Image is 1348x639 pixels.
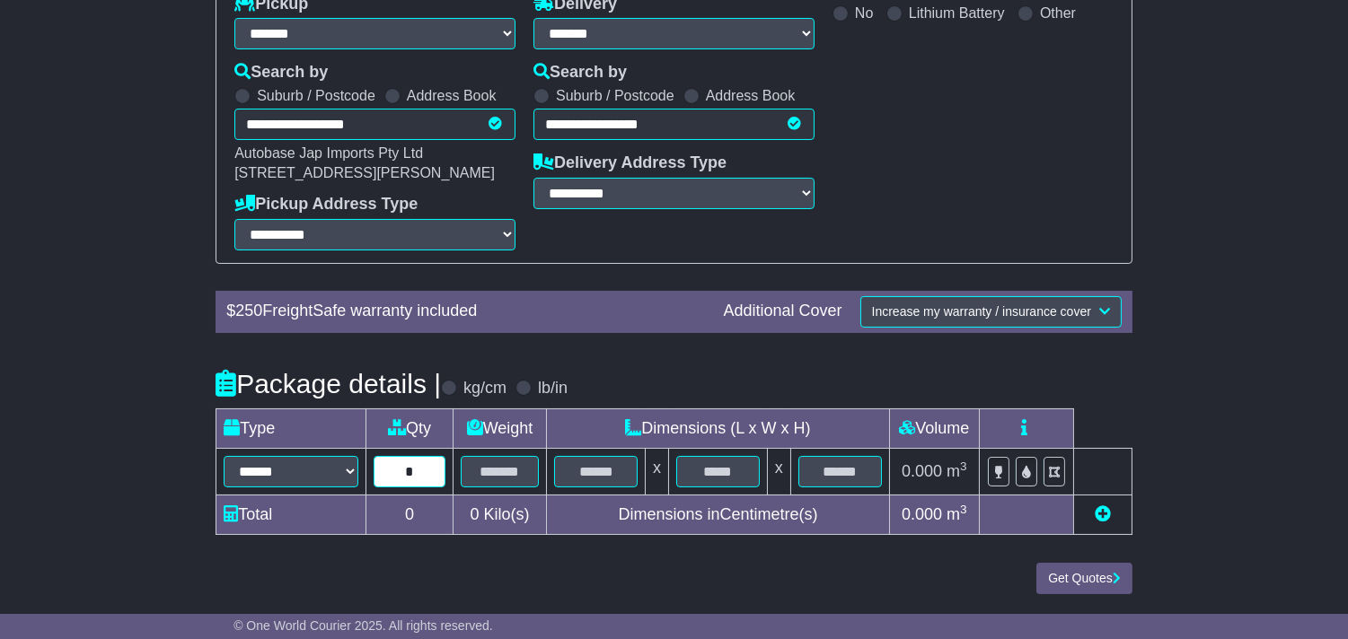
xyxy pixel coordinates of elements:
[947,462,967,480] span: m
[453,408,546,448] td: Weight
[216,495,366,534] td: Total
[646,448,669,495] td: x
[234,195,418,214] label: Pickup Address Type
[216,369,441,398] h4: Package details |
[902,462,942,480] span: 0.000
[407,87,497,104] label: Address Book
[234,145,423,161] span: Autobase Jap Imports Pty Ltd
[233,618,493,633] span: © One World Courier 2025. All rights reserved.
[947,505,967,523] span: m
[216,408,366,448] td: Type
[767,448,790,495] td: x
[533,63,627,83] label: Search by
[1040,4,1076,22] label: Other
[547,495,890,534] td: Dimensions in Centimetre(s)
[855,4,873,22] label: No
[234,165,495,180] span: [STREET_ADDRESS][PERSON_NAME]
[366,495,454,534] td: 0
[960,460,967,473] sup: 3
[715,302,851,321] div: Additional Cover
[902,505,942,523] span: 0.000
[547,408,890,448] td: Dimensions (L x W x H)
[889,408,979,448] td: Volume
[909,4,1005,22] label: Lithium Battery
[533,153,727,173] label: Delivery Address Type
[960,503,967,516] sup: 3
[217,302,714,321] div: $ FreightSafe warranty included
[556,87,674,104] label: Suburb / Postcode
[860,296,1122,328] button: Increase my warranty / insurance cover
[471,505,480,523] span: 0
[257,87,375,104] label: Suburb / Postcode
[235,302,262,319] span: 250
[366,408,454,448] td: Qty
[234,63,328,83] label: Search by
[453,495,546,534] td: Kilo(s)
[1095,505,1111,523] a: Add new item
[1036,563,1132,594] button: Get Quotes
[463,379,507,398] label: kg/cm
[538,379,568,398] label: lb/in
[706,87,796,104] label: Address Book
[872,304,1091,319] span: Increase my warranty / insurance cover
